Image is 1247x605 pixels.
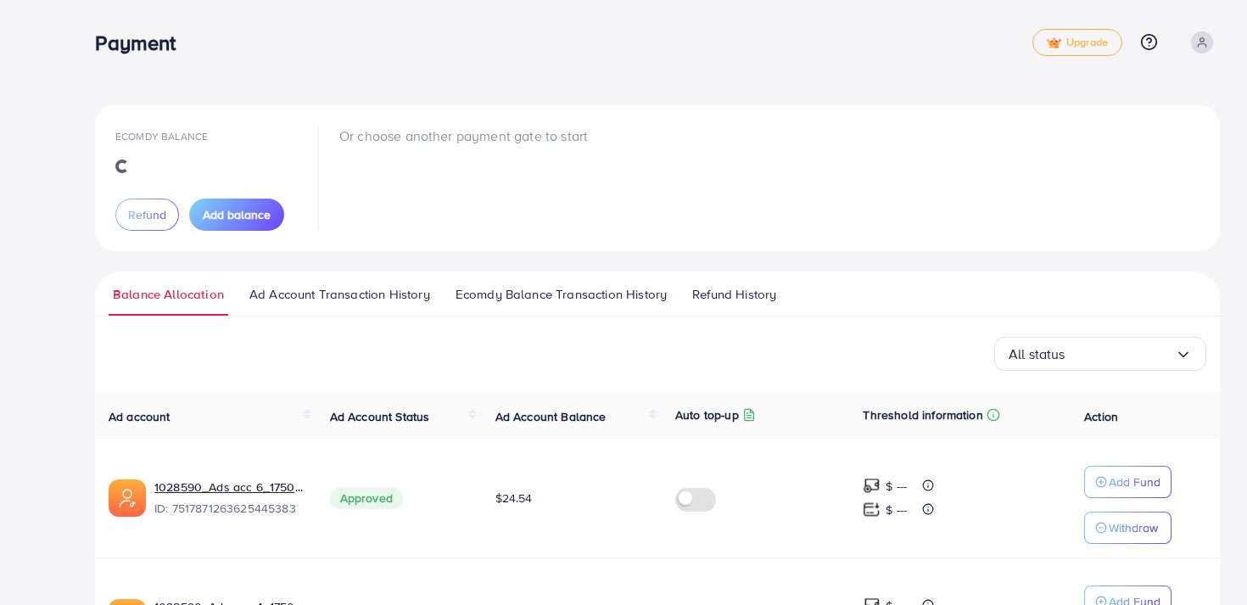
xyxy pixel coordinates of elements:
[863,501,881,518] img: top-up amount
[154,500,303,517] span: ID: 7517871263625445383
[495,408,607,425] span: Ad Account Balance
[1047,37,1061,49] img: tick
[1084,512,1172,544] button: Withdraw
[675,405,739,425] p: Auto top-up
[115,199,179,231] button: Refund
[189,199,284,231] button: Add balance
[154,479,303,518] div: <span class='underline'>1028590_Ads acc 6_1750390915755</span></br>7517871263625445383
[1009,341,1065,367] span: All status
[109,408,171,425] span: Ad account
[1084,466,1172,498] button: Add Fund
[249,285,430,304] span: Ad Account Transaction History
[994,337,1206,371] div: Search for option
[863,405,982,425] p: Threshold information
[109,479,146,517] img: ic-ads-acc.e4c84228.svg
[692,285,776,304] span: Refund History
[863,477,881,495] img: top-up amount
[1032,29,1122,56] a: tickUpgrade
[128,206,166,223] span: Refund
[339,126,588,146] p: Or choose another payment gate to start
[1084,408,1118,425] span: Action
[115,129,208,143] span: Ecomdy Balance
[456,285,667,304] span: Ecomdy Balance Transaction History
[886,500,907,520] p: $ ---
[886,476,907,496] p: $ ---
[330,408,430,425] span: Ad Account Status
[330,487,403,509] span: Approved
[95,31,189,55] h3: Payment
[1109,518,1158,538] p: Withdraw
[1109,472,1160,492] p: Add Fund
[1047,36,1108,49] span: Upgrade
[495,490,533,507] span: $24.54
[203,206,271,223] span: Add balance
[1065,341,1175,367] input: Search for option
[113,285,224,304] span: Balance Allocation
[154,479,303,496] a: 1028590_Ads acc 6_1750390915755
